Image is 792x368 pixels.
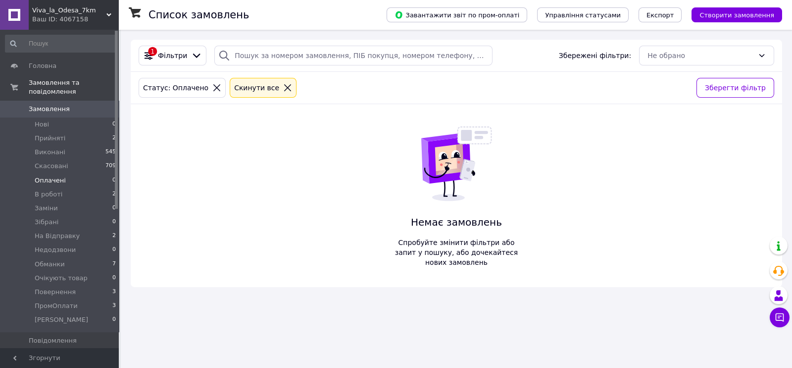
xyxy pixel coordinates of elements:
span: 0 [112,274,116,283]
button: Завантажити звіт по пром-оплаті [387,7,527,22]
span: Управління статусами [545,11,621,19]
span: Оплачені [35,176,66,185]
span: Створити замовлення [699,11,774,19]
span: [PERSON_NAME] [35,315,88,324]
button: Управління статусами [537,7,629,22]
span: 0 [112,218,116,227]
div: Cкинути все [232,82,281,93]
a: Створити замовлення [682,10,782,18]
span: Нові [35,120,49,129]
span: Головна [29,61,56,70]
span: 0 [112,176,116,185]
span: Немає замовлень [391,215,522,230]
input: Пошук [5,35,117,53]
span: В роботі [35,190,62,199]
span: Очікують товар [35,274,88,283]
span: Недодзвони [35,245,76,254]
div: Не обрано [647,50,754,61]
span: 709 [105,162,116,171]
span: Експорт [646,11,674,19]
span: 0 [112,315,116,324]
input: Пошук за номером замовлення, ПІБ покупця, номером телефону, Email, номером накладної [214,46,493,65]
span: 545 [105,148,116,157]
span: 2 [112,190,116,199]
button: Зберегти фільтр [696,78,774,98]
span: 2 [112,134,116,143]
span: 3 [112,302,116,310]
span: 0 [112,204,116,213]
span: Виконані [35,148,65,157]
span: 0 [112,245,116,254]
button: Створити замовлення [692,7,782,22]
span: 7 [112,260,116,269]
span: 2 [112,232,116,241]
span: ПромОплати [35,302,78,310]
div: Статус: Оплачено [141,82,210,93]
span: Спробуйте змінити фільтри або запит у пошуку, або дочекайтеся нових замовлень [391,238,522,267]
span: Замовлення [29,105,70,114]
span: Зберегти фільтр [705,82,766,93]
span: Заміни [35,204,58,213]
span: Повернення [35,288,76,297]
button: Чат з покупцем [770,307,790,327]
span: Завантажити звіт по пром-оплаті [395,10,519,19]
span: 3 [112,288,116,297]
h1: Список замовлень [148,9,249,21]
div: Ваш ID: 4067158 [32,15,119,24]
span: Обманки [35,260,65,269]
span: Замовлення та повідомлення [29,78,119,96]
span: Viva_la_Odesa_7km [32,6,106,15]
span: На Відправку [35,232,80,241]
span: Прийняті [35,134,65,143]
span: Збережені фільтри: [559,51,631,61]
span: Зібрані [35,218,58,227]
span: Повідомлення [29,336,77,345]
span: Скасовані [35,162,68,171]
span: 0 [112,120,116,129]
button: Експорт [639,7,682,22]
span: Фільтри [158,51,187,61]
